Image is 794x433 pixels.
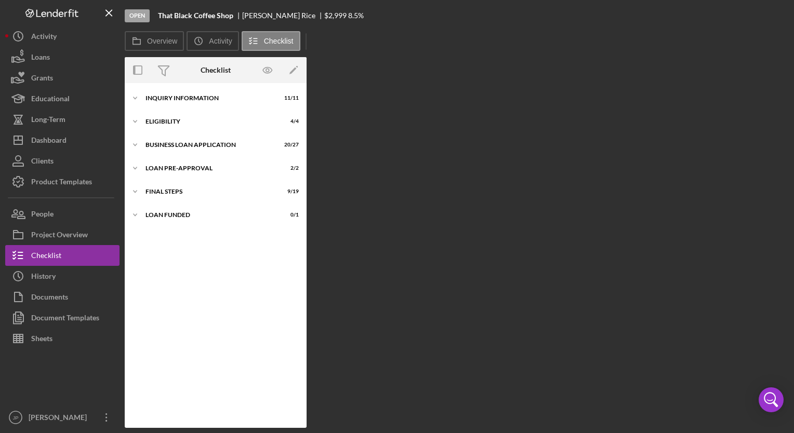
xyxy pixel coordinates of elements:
button: Checklist [242,31,300,51]
div: 4 / 4 [280,118,299,125]
div: Documents [31,287,68,310]
div: Open [125,9,150,22]
div: Document Templates [31,307,99,331]
div: Activity [31,26,57,49]
div: LOAN PRE-APPROVAL [145,165,273,171]
div: 20 / 27 [280,142,299,148]
div: 0 / 1 [280,212,299,218]
div: 2 / 2 [280,165,299,171]
button: Dashboard [5,130,120,151]
b: That Black Coffee Shop [158,11,233,20]
div: Loans [31,47,50,70]
div: Checklist [201,66,231,74]
div: Grants [31,67,53,91]
button: Educational [5,88,120,109]
button: JP[PERSON_NAME] [5,407,120,428]
div: FINAL STEPS [145,188,273,195]
div: 11 / 11 [280,95,299,101]
div: Product Templates [31,171,92,195]
div: Clients [31,151,54,174]
button: Overview [125,31,184,51]
div: Educational [31,88,70,112]
button: Loans [5,47,120,67]
div: History [31,266,56,289]
div: [PERSON_NAME] [26,407,94,430]
button: Project Overview [5,224,120,245]
button: Sheets [5,328,120,349]
div: ELIGIBILITY [145,118,273,125]
button: History [5,266,120,287]
div: Sheets [31,328,52,351]
label: Overview [147,37,177,45]
div: BUSINESS LOAN APPLICATION [145,142,273,148]
button: People [5,204,120,224]
button: Clients [5,151,120,171]
button: Product Templates [5,171,120,192]
button: Long-Term [5,109,120,130]
div: Project Overview [31,224,88,248]
button: Activity [187,31,239,51]
label: Checklist [264,37,294,45]
button: Checklist [5,245,120,266]
div: Open Intercom Messenger [759,387,784,412]
div: INQUIRY INFORMATION [145,95,273,101]
div: [PERSON_NAME] Rice [242,11,324,20]
div: 9 / 19 [280,188,299,195]
div: 8.5 % [348,11,364,20]
div: LOAN FUNDED [145,212,273,218]
div: People [31,204,54,227]
button: Documents [5,287,120,307]
div: Dashboard [31,130,67,153]
div: Checklist [31,245,61,268]
span: $2,999 [324,11,347,20]
label: Activity [209,37,232,45]
div: Long-Term [31,109,65,132]
button: Document Templates [5,307,120,328]
text: JP [12,415,18,421]
button: Grants [5,67,120,88]
button: Activity [5,26,120,47]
